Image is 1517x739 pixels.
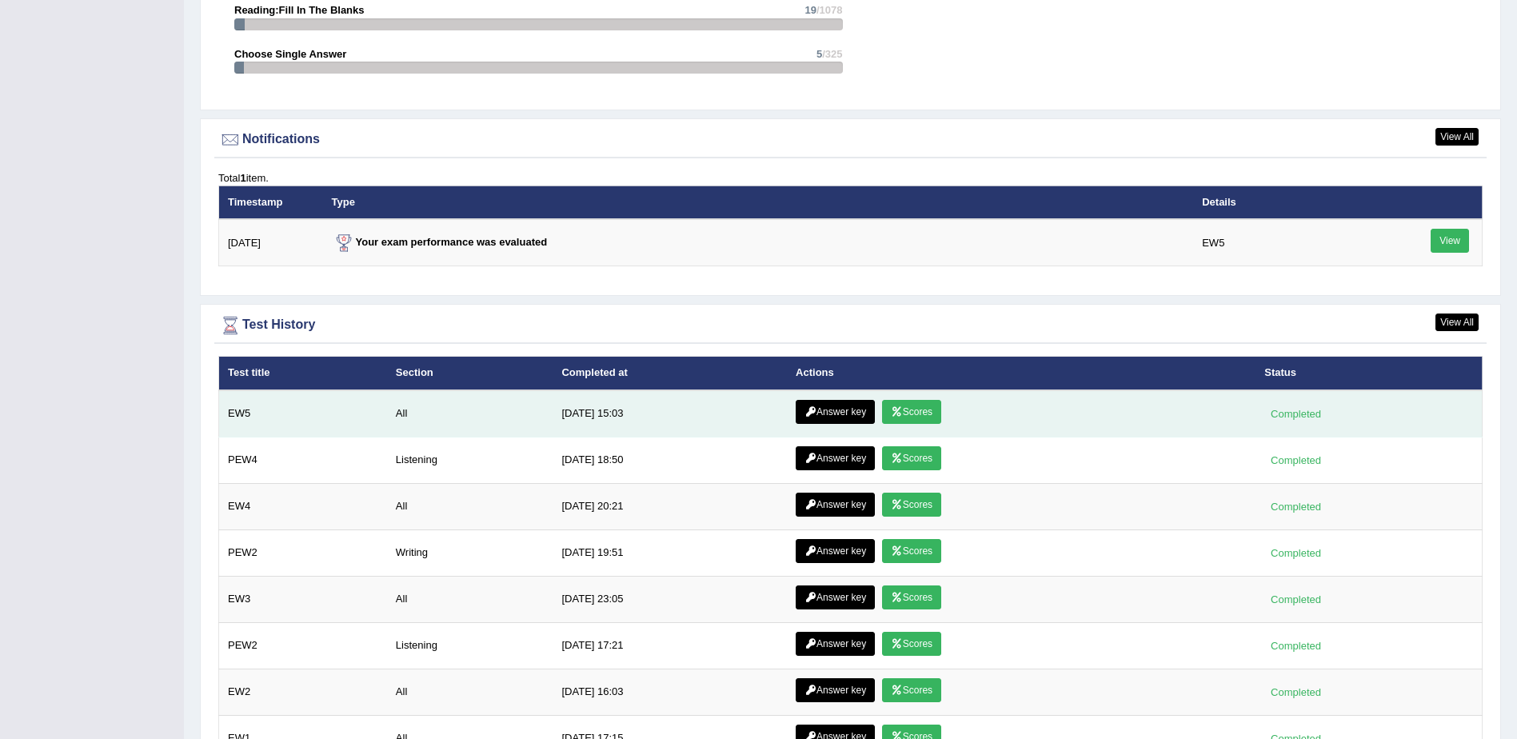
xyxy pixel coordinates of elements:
[553,483,787,529] td: [DATE] 20:21
[219,529,387,576] td: PEW2
[218,170,1483,186] div: Total item.
[219,390,387,437] td: EW5
[796,493,875,517] a: Answer key
[822,48,842,60] span: /325
[882,539,941,563] a: Scores
[882,446,941,470] a: Scores
[882,678,941,702] a: Scores
[219,622,387,669] td: PEW2
[553,529,787,576] td: [DATE] 19:51
[219,357,387,390] th: Test title
[816,4,843,16] span: /1078
[816,48,822,60] span: 5
[1193,186,1386,219] th: Details
[219,186,323,219] th: Timestamp
[219,483,387,529] td: EW4
[234,4,365,16] strong: Reading:Fill In The Blanks
[1264,637,1327,654] div: Completed
[234,48,346,60] strong: Choose Single Answer
[787,357,1256,390] th: Actions
[553,669,787,715] td: [DATE] 16:03
[1264,498,1327,515] div: Completed
[1431,229,1469,253] a: View
[323,186,1194,219] th: Type
[387,622,553,669] td: Listening
[387,437,553,483] td: Listening
[387,357,553,390] th: Section
[882,585,941,609] a: Scores
[1256,357,1482,390] th: Status
[219,219,323,266] td: [DATE]
[1264,545,1327,561] div: Completed
[882,400,941,424] a: Scores
[218,314,1483,338] div: Test History
[387,529,553,576] td: Writing
[796,678,875,702] a: Answer key
[553,390,787,437] td: [DATE] 15:03
[240,172,246,184] b: 1
[804,4,816,16] span: 19
[1264,452,1327,469] div: Completed
[553,357,787,390] th: Completed at
[332,236,548,248] strong: Your exam performance was evaluated
[219,576,387,622] td: EW3
[553,576,787,622] td: [DATE] 23:05
[218,128,1483,152] div: Notifications
[1264,405,1327,422] div: Completed
[387,390,553,437] td: All
[387,576,553,622] td: All
[796,539,875,563] a: Answer key
[796,446,875,470] a: Answer key
[882,493,941,517] a: Scores
[882,632,941,656] a: Scores
[387,483,553,529] td: All
[1435,128,1479,146] a: View All
[387,669,553,715] td: All
[1264,684,1327,701] div: Completed
[553,622,787,669] td: [DATE] 17:21
[796,400,875,424] a: Answer key
[1264,591,1327,608] div: Completed
[1193,219,1386,266] td: EW5
[1435,314,1479,331] a: View All
[219,437,387,483] td: PEW4
[796,585,875,609] a: Answer key
[796,632,875,656] a: Answer key
[553,437,787,483] td: [DATE] 18:50
[219,669,387,715] td: EW2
